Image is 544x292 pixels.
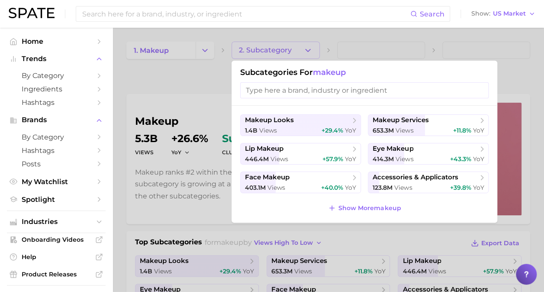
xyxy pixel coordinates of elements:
[22,270,91,278] span: Product Releases
[245,155,269,163] span: 446.4m
[338,204,401,212] span: Show More makeup
[7,35,106,48] a: Home
[270,155,288,163] span: views
[7,157,106,171] a: Posts
[373,127,394,134] span: 653.3m
[267,184,285,191] span: views
[7,69,106,82] a: by Category
[7,52,106,65] button: Trends
[240,82,489,98] input: Type here a brand, industry or ingredient
[7,193,106,206] a: Spotlight
[240,68,489,77] h1: Subcategories for
[22,85,91,93] span: Ingredients
[7,215,106,228] button: Industries
[245,184,266,191] span: 403.1m
[473,127,484,134] span: YoY
[450,155,471,163] span: +43.3%
[7,144,106,157] a: Hashtags
[373,184,393,191] span: 123.8m
[368,172,489,193] button: accessories & applicators123.8m views+39.8% YoY
[22,37,91,45] span: Home
[373,155,394,163] span: 414.3m
[394,184,412,191] span: views
[313,68,346,77] span: makeup
[22,146,91,155] span: Hashtags
[240,114,361,136] button: makeup looks1.4b views+29.4% YoY
[7,130,106,144] a: by Category
[473,184,484,191] span: YoY
[326,202,403,214] button: Show Moremakeup
[7,82,106,96] a: Ingredients
[22,160,91,168] span: Posts
[22,116,91,124] span: Brands
[322,127,343,134] span: +29.4%
[373,116,428,124] span: makeup services
[396,155,413,163] span: views
[373,145,413,153] span: eye makeup
[7,233,106,246] a: Onboarding Videos
[240,172,361,193] button: face makeup403.1m views+40.0% YoY
[345,127,356,134] span: YoY
[22,71,91,80] span: by Category
[22,195,91,204] span: Spotlight
[7,268,106,281] a: Product Releases
[22,236,91,243] span: Onboarding Videos
[373,173,458,182] span: accessories & applicators
[368,114,489,136] button: makeup services653.3m views+11.8% YoY
[245,145,283,153] span: lip makeup
[493,11,526,16] span: US Market
[22,178,91,186] span: My Watchlist
[469,8,538,19] button: ShowUS Market
[345,155,356,163] span: YoY
[22,253,91,261] span: Help
[321,184,343,191] span: +40.0%
[420,10,444,18] span: Search
[81,6,410,21] input: Search here for a brand, industry, or ingredient
[245,173,290,182] span: face makeup
[259,127,277,134] span: views
[396,127,413,134] span: views
[368,143,489,165] button: eye makeup414.3m views+43.3% YoY
[450,184,471,191] span: +39.8%
[22,55,91,63] span: Trends
[245,116,294,124] span: makeup looks
[245,127,258,134] span: 1.4b
[322,155,343,163] span: +57.9%
[453,127,471,134] span: +11.8%
[7,250,106,263] a: Help
[7,96,106,109] a: Hashtags
[22,98,91,107] span: Hashtags
[471,11,490,16] span: Show
[473,155,484,163] span: YoY
[7,175,106,188] a: My Watchlist
[240,143,361,165] button: lip makeup446.4m views+57.9% YoY
[22,133,91,141] span: by Category
[345,184,356,191] span: YoY
[22,218,91,226] span: Industries
[7,114,106,127] button: Brands
[9,8,55,18] img: SPATE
